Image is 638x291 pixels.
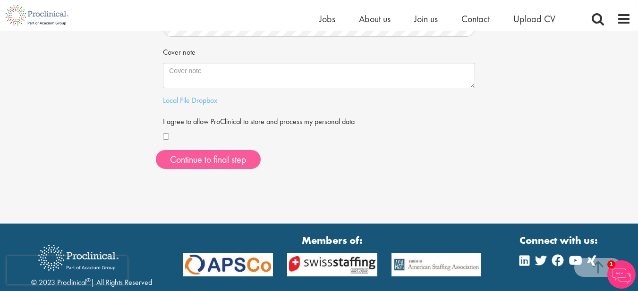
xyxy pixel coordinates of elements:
label: Cover note [163,44,196,58]
a: Contact [461,13,490,25]
span: 1 [607,260,615,268]
img: APSCo [280,253,384,276]
label: I agree to allow ProClinical to store and process my personal data [163,113,355,127]
img: Chatbot [607,260,636,289]
img: APSCo [384,253,488,276]
strong: Members of: [183,233,481,248]
a: Upload CV [513,13,555,25]
strong: Connect with us: [519,233,600,248]
button: Continue to final step [156,150,261,169]
iframe: reCAPTCHA [7,256,128,284]
a: Local File [163,95,190,105]
a: About us [359,13,391,25]
a: Dropbox [192,95,217,105]
img: APSCo [176,253,280,276]
div: © 2023 Proclinical | All Rights Reserved [31,238,152,288]
a: Jobs [319,13,335,25]
img: Proclinical Recruitment [31,238,126,277]
a: Join us [414,13,438,25]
